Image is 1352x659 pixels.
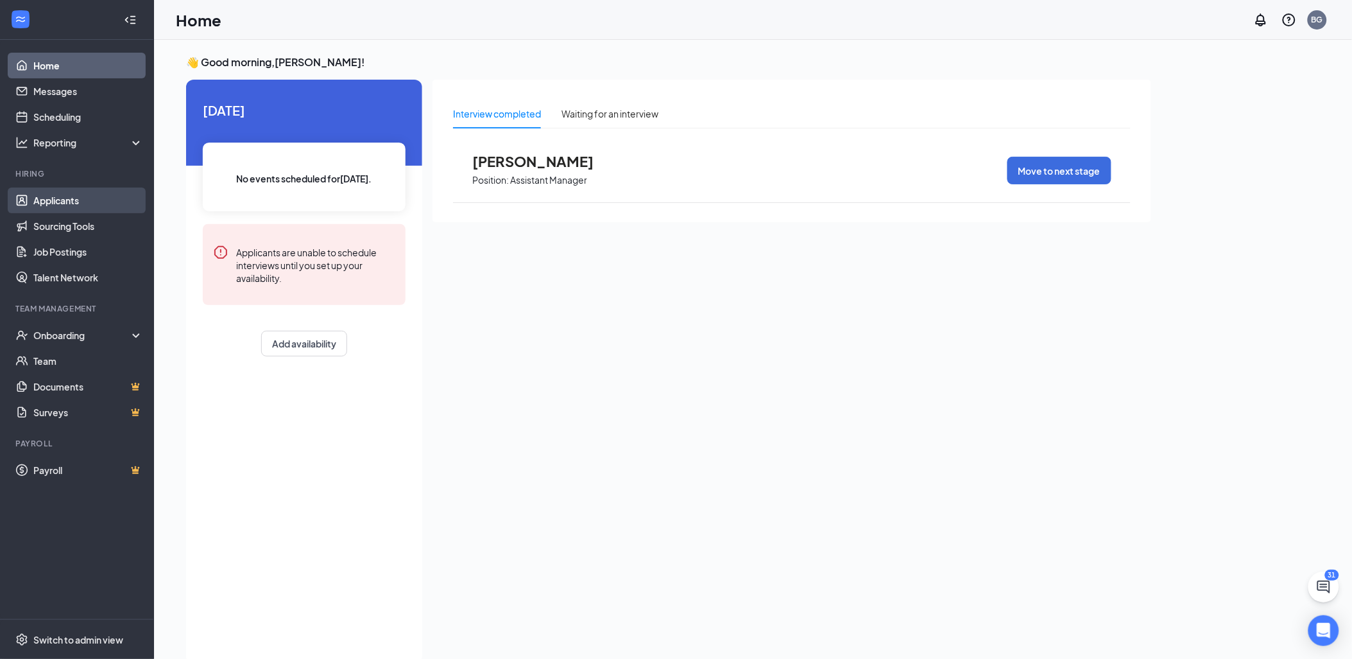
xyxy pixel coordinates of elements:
[1312,14,1323,25] div: BG
[14,13,27,26] svg: WorkstreamLogo
[33,400,143,425] a: SurveysCrown
[1253,12,1269,28] svg: Notifications
[33,348,143,374] a: Team
[561,107,658,121] div: Waiting for an interview
[186,55,1151,69] h3: 👋 Good morning, [PERSON_NAME] !
[33,136,144,149] div: Reporting
[1281,12,1297,28] svg: QuestionInfo
[261,331,347,356] button: Add availability
[124,13,137,26] svg: Collapse
[510,174,587,186] p: Assistant Manager
[33,213,143,239] a: Sourcing Tools
[176,9,221,31] h1: Home
[236,245,395,285] div: Applicants are unable to schedule interviews until you set up your availability.
[15,633,28,646] svg: Settings
[15,136,28,149] svg: Analysis
[15,303,141,314] div: Team Management
[15,329,28,342] svg: UserCheck
[1325,570,1339,581] div: 31
[1007,157,1111,184] button: Move to next stage
[33,329,132,342] div: Onboarding
[472,153,613,170] span: [PERSON_NAME]
[33,53,143,78] a: Home
[33,457,143,483] a: PayrollCrown
[33,188,143,213] a: Applicants
[33,374,143,400] a: DocumentsCrown
[203,100,406,120] span: [DATE]
[15,168,141,179] div: Hiring
[33,633,123,646] div: Switch to admin view
[453,107,541,121] div: Interview completed
[237,171,372,186] span: No events scheduled for [DATE] .
[1308,572,1339,602] button: ChatActive
[33,78,143,104] a: Messages
[33,239,143,265] a: Job Postings
[33,265,143,290] a: Talent Network
[472,174,509,186] p: Position:
[33,104,143,130] a: Scheduling
[1308,615,1339,646] div: Open Intercom Messenger
[213,245,228,260] svg: Error
[1316,579,1331,595] svg: ChatActive
[15,438,141,449] div: Payroll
